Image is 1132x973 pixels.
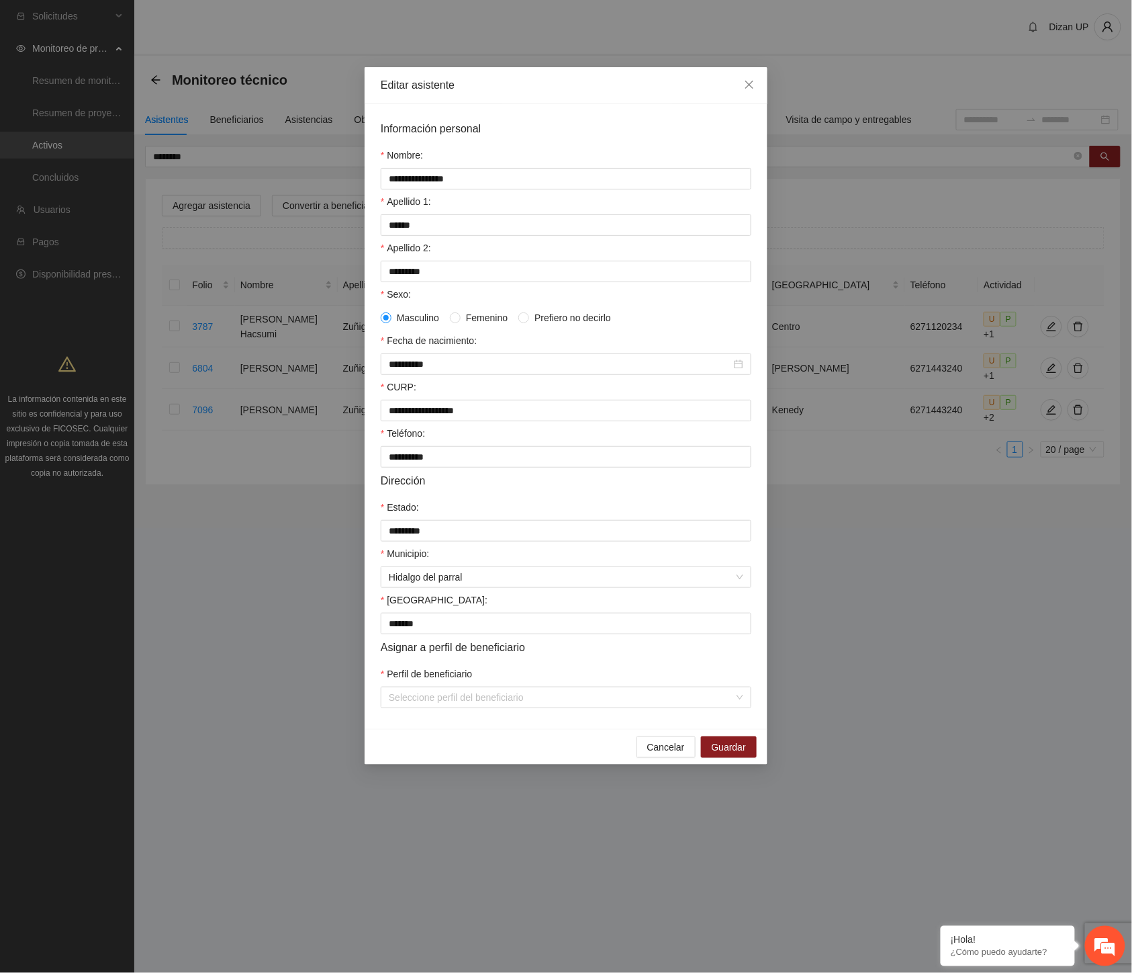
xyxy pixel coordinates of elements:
[381,380,416,394] label: CURP:
[220,7,252,39] div: Minimizar ventana de chat en vivo
[381,333,477,348] label: Fecha de nacimiento:
[381,520,751,542] input: Estado:
[381,120,481,137] span: Información personal
[381,400,751,421] input: CURP:
[381,214,751,236] input: Apellido 1:
[381,148,423,163] label: Nombre:
[381,426,425,441] label: Teléfono:
[70,69,226,86] div: Chatee con nosotros ahora
[389,357,731,372] input: Fecha de nacimiento:
[381,546,429,561] label: Municipio:
[636,736,696,758] button: Cancelar
[381,168,751,189] input: Nombre:
[529,310,616,325] span: Prefiero no decirlo
[391,310,444,325] span: Masculino
[381,639,525,656] span: Asignar a perfil de beneficiario
[951,935,1065,945] div: ¡Hola!
[381,241,431,255] label: Apellido 2:
[389,567,743,587] span: Hidalgo del parral
[381,261,751,282] input: Apellido 2:
[381,446,751,468] input: Teléfono:
[389,687,734,708] input: Perfil de beneficiario
[381,194,431,209] label: Apellido 1:
[381,287,411,302] label: Sexo:
[381,667,472,681] label: Perfil de beneficiario
[7,367,256,414] textarea: Escriba su mensaje y pulse “Intro”
[78,179,185,315] span: Estamos en línea.
[712,740,746,755] span: Guardar
[951,947,1065,958] p: ¿Cómo puedo ayudarte?
[731,67,767,103] button: Close
[744,79,755,90] span: close
[381,472,426,489] span: Dirección
[647,740,685,755] span: Cancelar
[381,78,751,93] div: Editar asistente
[701,736,757,758] button: Guardar
[381,613,751,634] input: Colonia:
[381,593,487,607] label: Colonia:
[461,310,513,325] span: Femenino
[381,500,419,515] label: Estado:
